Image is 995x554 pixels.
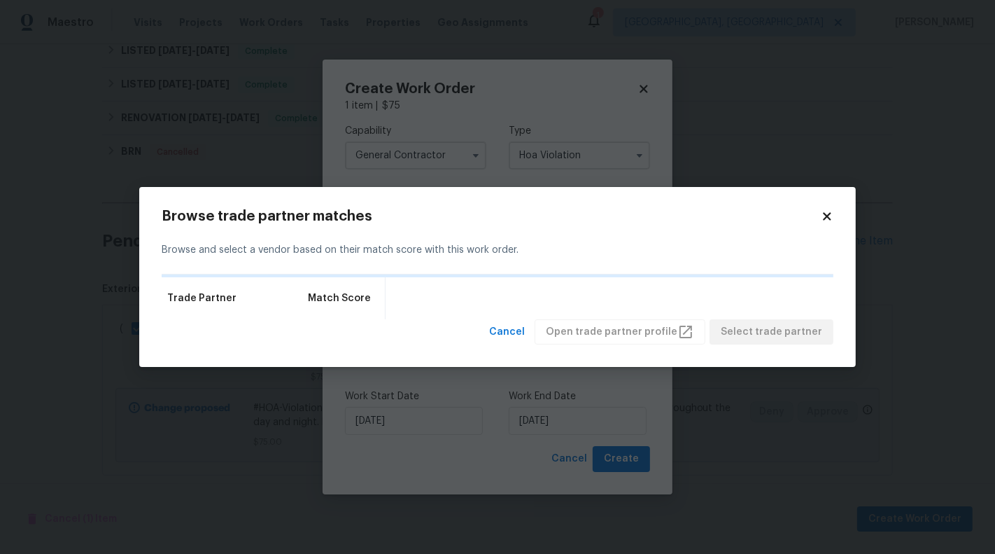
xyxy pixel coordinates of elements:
button: Cancel [484,319,530,345]
h2: Browse trade partner matches [162,209,821,223]
div: Browse and select a vendor based on their match score with this work order. [162,226,833,275]
span: Trade Partner [167,291,237,305]
span: Cancel [489,324,525,341]
span: Match Score [308,291,371,305]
